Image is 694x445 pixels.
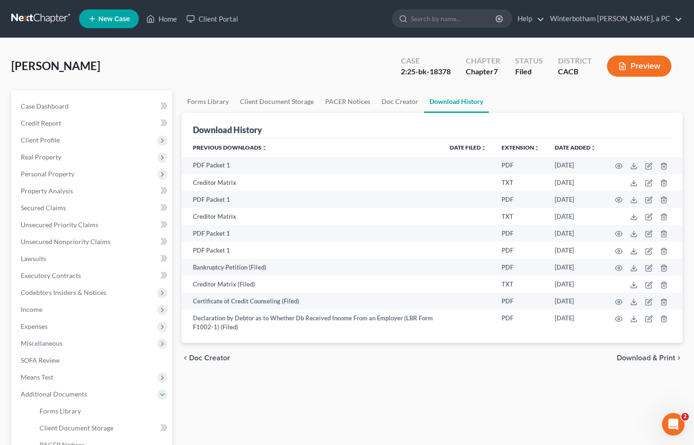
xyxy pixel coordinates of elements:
[32,420,172,437] a: Client Document Storage
[13,183,172,199] a: Property Analysis
[21,254,46,262] span: Lawsuits
[21,288,106,296] span: Codebtors Insiders & Notices
[142,10,182,27] a: Home
[182,191,442,208] td: PDF Packet 1
[193,124,262,135] div: Download History
[547,259,604,276] td: [DATE]
[494,259,547,276] td: PDF
[494,293,547,310] td: PDF
[547,191,604,208] td: [DATE]
[617,354,675,362] span: Download & Print
[182,276,442,293] td: Creditor Matrix (Filed)
[21,390,87,398] span: Additional Documents
[182,354,189,362] i: chevron_left
[13,267,172,284] a: Executory Contracts
[466,66,500,77] div: Chapter
[547,157,604,174] td: [DATE]
[21,187,73,195] span: Property Analysis
[182,293,442,310] td: Certificate of Credit Counseling (Filed)
[21,271,81,279] span: Executory Contracts
[21,322,48,330] span: Expenses
[40,407,81,415] span: Forms Library
[481,145,487,151] i: unfold_more
[590,145,596,151] i: unfold_more
[13,352,172,369] a: SOFA Review
[515,56,543,66] div: Status
[182,90,234,113] a: Forms Library
[466,56,500,66] div: Chapter
[494,157,547,174] td: PDF
[558,66,592,77] div: CACB
[494,191,547,208] td: PDF
[13,98,172,115] a: Case Dashboard
[262,145,267,151] i: unfold_more
[494,242,547,259] td: PDF
[494,67,498,76] span: 7
[675,354,683,362] i: chevron_right
[547,174,604,191] td: [DATE]
[494,208,547,225] td: TXT
[545,10,682,27] a: Winterbotham [PERSON_NAME], a PC
[502,144,540,151] a: Extensionunfold_more
[182,242,442,259] td: PDF Packet 1
[193,144,267,151] a: Previous Downloadsunfold_more
[494,310,547,335] td: PDF
[182,310,442,335] td: Declaration by Debtor as to Whether Db Received Income From an Employer (LBR Form F1002-1) (Filed)
[607,56,671,77] button: Preview
[401,56,451,66] div: Case
[182,138,683,335] div: Previous Downloads
[21,102,69,110] span: Case Dashboard
[513,10,544,27] a: Help
[13,233,172,250] a: Unsecured Nonpriority Claims
[617,354,683,362] button: Download & Print chevron_right
[547,293,604,310] td: [DATE]
[234,90,319,113] a: Client Document Storage
[424,90,489,113] a: Download History
[13,216,172,233] a: Unsecured Priority Claims
[189,354,230,362] span: Doc Creator
[21,153,61,161] span: Real Property
[182,157,442,174] td: PDF Packet 1
[21,238,111,246] span: Unsecured Nonpriority Claims
[21,204,66,212] span: Secured Claims
[494,276,547,293] td: TXT
[681,413,689,421] span: 2
[32,403,172,420] a: Forms Library
[662,413,685,436] iframe: Intercom live chat
[21,136,60,144] span: Client Profile
[319,90,376,113] a: PACER Notices
[494,225,547,242] td: PDF
[40,424,113,432] span: Client Document Storage
[21,305,42,313] span: Income
[21,119,61,127] span: Credit Report
[494,174,547,191] td: TXT
[21,170,74,178] span: Personal Property
[21,356,60,364] span: SOFA Review
[547,242,604,259] td: [DATE]
[13,199,172,216] a: Secured Claims
[13,250,172,267] a: Lawsuits
[182,208,442,225] td: Creditor Matrix
[547,225,604,242] td: [DATE]
[11,59,100,72] span: [PERSON_NAME]
[376,90,424,113] a: Doc Creator
[450,144,487,151] a: Date Filedunfold_more
[555,144,596,151] a: Date addedunfold_more
[182,225,442,242] td: PDF Packet 1
[547,276,604,293] td: [DATE]
[182,10,243,27] a: Client Portal
[515,66,543,77] div: Filed
[182,259,442,276] td: Bankruptcy Petition (Filed)
[21,221,98,229] span: Unsecured Priority Claims
[547,310,604,335] td: [DATE]
[98,16,130,23] span: New Case
[21,339,63,347] span: Miscellaneous
[182,354,230,362] button: chevron_left Doc Creator
[558,56,592,66] div: District
[21,373,53,381] span: Means Test
[182,174,442,191] td: Creditor Matrix
[401,66,451,77] div: 2:25-bk-18378
[13,115,172,132] a: Credit Report
[411,10,497,27] input: Search by name...
[547,208,604,225] td: [DATE]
